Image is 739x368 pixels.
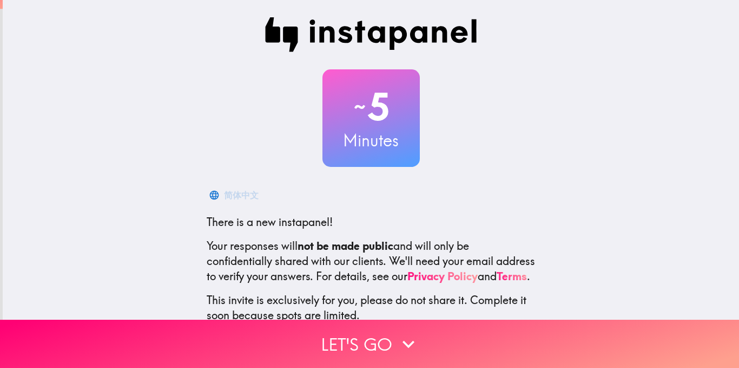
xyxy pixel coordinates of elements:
span: There is a new instapanel! [207,215,333,229]
h2: 5 [322,85,420,129]
p: This invite is exclusively for you, please do not share it. Complete it soon because spots are li... [207,293,536,323]
div: 简体中文 [224,188,259,203]
img: Instapanel [265,17,477,52]
h3: Minutes [322,129,420,152]
b: not be made public [298,239,393,253]
p: Your responses will and will only be confidentially shared with our clients. We'll need your emai... [207,238,536,284]
span: ~ [352,91,367,123]
a: Privacy Policy [407,269,478,283]
button: 简体中文 [207,184,263,206]
a: Terms [497,269,527,283]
